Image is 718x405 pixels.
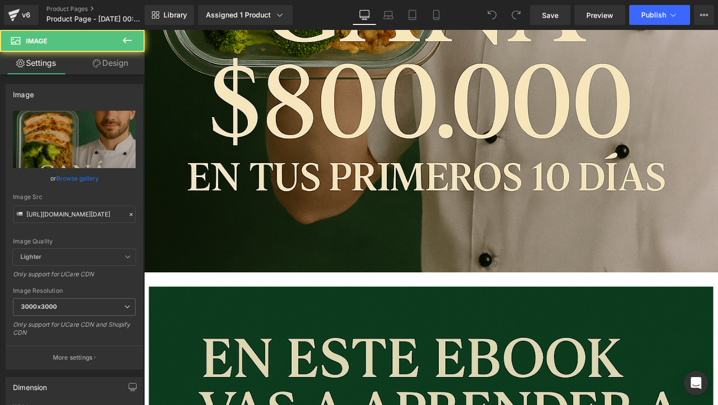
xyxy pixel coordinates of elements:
a: Mobile [424,5,448,25]
div: Open Intercom Messenger [684,371,708,395]
input: Link [13,205,136,223]
div: Only support for UCare CDN [13,270,136,285]
span: Save [542,10,558,20]
button: More settings [6,346,143,369]
div: v6 [20,8,32,21]
button: Publish [629,5,690,25]
a: Desktop [353,5,376,25]
a: Browse gallery [56,170,99,187]
div: Image Quality [13,238,136,245]
button: Undo [482,5,502,25]
a: v6 [4,5,38,25]
div: or [13,173,136,184]
span: Image [26,37,47,45]
div: Only support for UCare CDN and Shopify CDN [13,321,136,343]
a: Laptop [376,5,400,25]
span: Publish [641,11,666,19]
div: Assigned 1 Product [206,10,285,20]
span: Preview [586,10,613,20]
div: Image Src [13,194,136,201]
p: More settings [53,353,93,362]
span: Library [164,10,187,19]
div: Dimension [13,378,47,392]
b: 3000x3000 [21,303,57,310]
a: Tablet [400,5,424,25]
div: Image Resolution [13,287,136,294]
a: Design [74,52,147,74]
button: Redo [506,5,526,25]
b: Lighter [20,253,41,260]
a: Product Pages [46,5,161,13]
a: Preview [574,5,625,25]
div: Image [13,85,34,99]
button: More [694,5,714,25]
span: Product Page - [DATE] 00:33:31 [46,15,142,23]
a: New Library [145,5,194,25]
